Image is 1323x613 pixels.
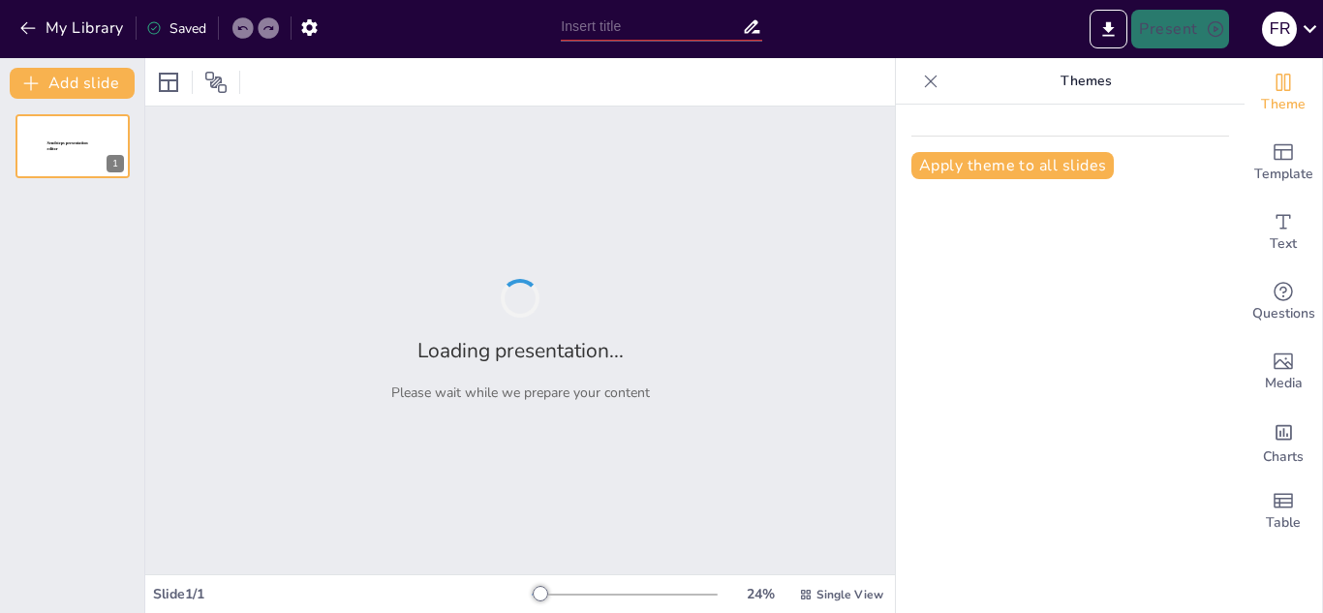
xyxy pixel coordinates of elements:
div: Add images, graphics, shapes or video [1245,337,1322,407]
span: Table [1266,512,1301,534]
button: F R [1262,10,1297,48]
div: 24 % [737,585,784,603]
div: Layout [153,67,184,98]
input: Insert title [561,13,742,41]
span: Single View [816,587,883,602]
div: 1 [15,114,130,178]
div: Slide 1 / 1 [153,585,532,603]
div: Saved [146,19,206,38]
div: Add charts and graphs [1245,407,1322,476]
h2: Loading presentation... [417,337,624,364]
span: Theme [1261,94,1306,115]
div: Get real-time input from your audience [1245,267,1322,337]
p: Themes [946,58,1225,105]
p: Please wait while we prepare your content [391,383,650,402]
div: Add a table [1245,476,1322,546]
button: Export to PowerPoint [1090,10,1127,48]
span: Media [1265,373,1303,394]
div: Add ready made slides [1245,128,1322,198]
div: F R [1262,12,1297,46]
button: Apply theme to all slides [911,152,1114,179]
div: 1 [107,155,124,172]
span: Charts [1263,446,1304,468]
span: Text [1270,233,1297,255]
span: Template [1254,164,1313,185]
button: Present [1131,10,1228,48]
div: Change the overall theme [1245,58,1322,128]
span: Position [204,71,228,94]
span: Questions [1252,303,1315,324]
span: Sendsteps presentation editor [47,141,88,152]
div: Add text boxes [1245,198,1322,267]
button: Add slide [10,68,135,99]
button: My Library [15,13,132,44]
